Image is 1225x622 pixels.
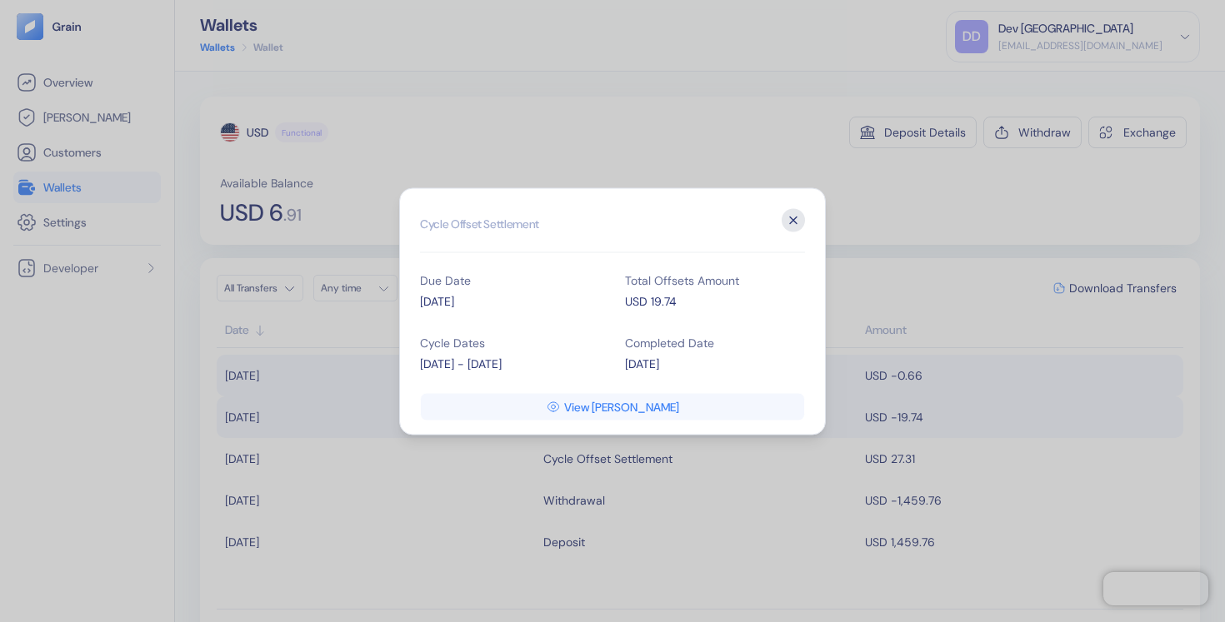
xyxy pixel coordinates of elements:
div: Due Date [420,274,600,286]
div: [DATE] [625,355,805,372]
div: [DATE] [420,292,600,310]
div: [DATE] - [DATE] [420,355,600,372]
h2: Cycle Offset Settlement [420,208,805,252]
div: Completed Date [625,336,805,348]
span: View [PERSON_NAME] [564,401,679,412]
div: USD 19.74 [625,292,805,310]
div: Cycle Dates [420,336,600,348]
div: Total Offsets Amount [625,274,805,286]
button: View [PERSON_NAME] [421,393,804,420]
